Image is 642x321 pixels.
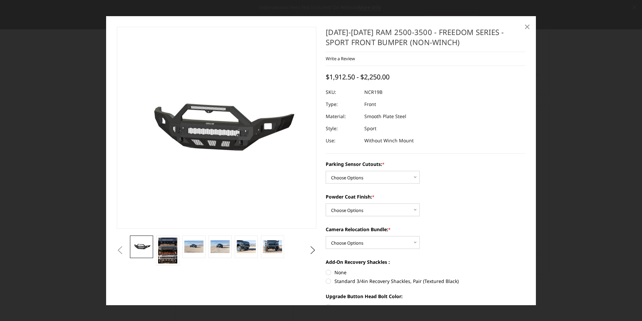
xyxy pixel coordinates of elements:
label: Add-On Recovery Shackles : [326,258,525,265]
img: 2019-2025 Ram 2500-3500 - Freedom Series - Sport Front Bumper (non-winch) [184,240,203,253]
img: 2019-2025 Ram 2500-3500 - Freedom Series - Sport Front Bumper (non-winch) [263,240,282,253]
label: Upgrade Button Head Bolt Color: [326,293,525,300]
img: Multiple lighting options [158,237,177,263]
label: Camera Relocation Bundle: [326,226,525,233]
a: 2019-2025 Ram 2500-3500 - Freedom Series - Sport Front Bumper (non-winch) [117,27,317,228]
span: $1,912.50 - $2,250.00 [326,72,389,81]
label: None [326,303,525,310]
img: 2019-2025 Ram 2500-3500 - Freedom Series - Sport Front Bumper (non-winch) [132,242,151,251]
button: Next [308,245,318,255]
span: × [524,19,530,33]
a: Close [522,21,533,32]
h1: [DATE]-[DATE] Ram 2500-3500 - Freedom Series - Sport Front Bumper (non-winch) [326,27,525,52]
dt: Use: [326,135,359,147]
dd: NCR19B [364,86,382,98]
dt: Type: [326,98,359,110]
dt: Style: [326,122,359,135]
dt: SKU: [326,86,359,98]
label: Powder Coat Finish: [326,193,525,200]
a: Write a Review [326,56,355,62]
dt: Material: [326,110,359,122]
dd: Smooth Plate Steel [364,110,406,122]
iframe: Chat Widget [608,289,642,321]
label: Standard 3/4in Recovery Shackles, Pair (Textured Black) [326,278,525,285]
img: 2019-2025 Ram 2500-3500 - Freedom Series - Sport Front Bumper (non-winch) [211,240,229,253]
button: Previous [115,245,125,255]
dd: Front [364,98,376,110]
label: Parking Sensor Cutouts: [326,160,525,168]
dd: Sport [364,122,376,135]
label: None [326,269,525,276]
img: 2019-2025 Ram 2500-3500 - Freedom Series - Sport Front Bumper (non-winch) [237,240,256,253]
dd: Without Winch Mount [364,135,414,147]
